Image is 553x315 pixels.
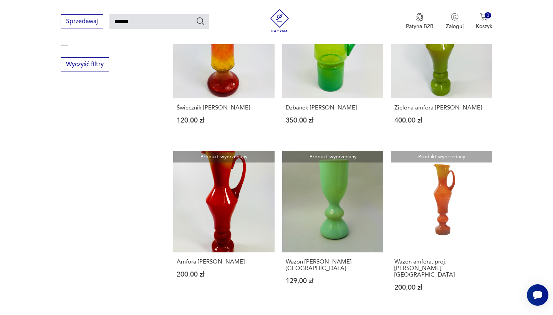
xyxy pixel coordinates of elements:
[476,13,492,30] button: 0Koszyk
[406,13,434,30] a: Ikona medaluPatyna B2B
[282,151,383,305] a: Produkt wyprzedanyWazon Z. HorbowyWazon [PERSON_NAME][GEOGRAPHIC_DATA]129,00 zł
[177,259,271,265] h3: Amfora [PERSON_NAME]
[286,104,380,111] h3: Dzbanek [PERSON_NAME]
[173,151,274,305] a: Produkt wyprzedanyAmfora Zbigniew HorbowyAmfora [PERSON_NAME]200,00 zł
[446,23,464,30] p: Zaloguj
[177,117,271,124] p: 120,00 zł
[61,14,103,28] button: Sprzedawaj
[476,23,492,30] p: Koszyk
[391,151,492,305] a: Produkt wyprzedanyWazon amfora, proj. Z. HorbowyWazon amfora, proj. [PERSON_NAME][GEOGRAPHIC_DATA...
[73,49,91,57] p: Ćmielów
[394,259,488,278] h3: Wazon amfora, proj. [PERSON_NAME][GEOGRAPHIC_DATA]
[451,13,459,21] img: Ikonka użytkownika
[406,13,434,30] button: Patyna B2B
[416,13,424,22] img: Ikona medalu
[394,104,488,111] h3: Zielona amfora [PERSON_NAME]
[177,271,271,278] p: 200,00 zł
[196,17,205,26] button: Szukaj
[61,57,109,71] button: Wyczyść filtry
[286,278,380,284] p: 129,00 zł
[394,284,488,291] p: 200,00 zł
[286,259,380,272] h3: Wazon [PERSON_NAME][GEOGRAPHIC_DATA]
[268,9,291,32] img: Patyna - sklep z meblami i dekoracjami vintage
[446,13,464,30] button: Zaloguj
[480,13,488,21] img: Ikona koszyka
[177,104,271,111] h3: Świecznik [PERSON_NAME]
[406,23,434,30] p: Patyna B2B
[485,12,491,19] div: 0
[61,19,103,25] a: Sprzedawaj
[286,117,380,124] p: 350,00 zł
[394,117,488,124] p: 400,00 zł
[527,284,548,306] iframe: Smartsupp widget button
